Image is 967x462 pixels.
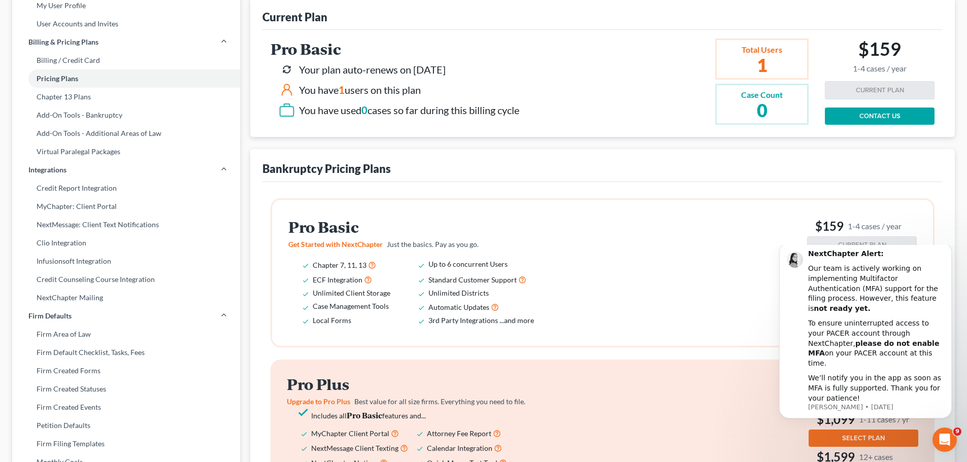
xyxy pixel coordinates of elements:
[271,41,519,57] h2: Pro Basic
[12,234,240,252] a: Clio Integration
[44,104,61,112] b: MFA
[807,218,917,234] h3: $159
[15,167,188,188] button: Search for help
[21,172,82,183] span: Search for help
[12,106,240,124] a: Add-On Tools - Bankruptcy
[311,444,398,452] span: NextMessage Client Texting
[853,38,907,73] h2: $159
[68,316,135,357] button: Messages
[15,259,188,299] div: Statement of Financial Affairs - Property Repossessed, Foreclosed, Garnished, Attached, Seized, o...
[12,51,240,69] a: Billing / Credit Card
[12,216,240,234] a: NextMessage: Client Text Notifications
[12,69,240,88] a: Pricing Plans
[121,16,141,37] img: Profile image for Emma
[299,83,421,97] div: You have users on this plan
[354,397,525,406] span: Best value for all size firms. Everything you need to file.
[20,21,101,33] img: logo
[159,16,180,37] img: Profile image for Lindsey
[84,342,119,349] span: Messages
[838,241,886,249] span: CURRENT PLAN
[825,81,935,99] button: CURRENT PLAN
[12,398,240,416] a: Firm Created Events
[848,221,902,231] small: 1-4 cases / year
[12,124,240,143] a: Add-On Tools - Additional Areas of Law
[428,303,489,311] span: Automatic Updates
[12,416,240,435] a: Petition Defaults
[347,410,382,420] strong: Pro Basic
[12,380,240,398] a: Firm Created Statuses
[21,138,170,149] div: We typically reply in a few hours
[12,252,240,270] a: Infusionsoft Integration
[15,240,188,259] div: Adding Income
[91,94,175,102] b: please do not enable
[387,240,479,248] span: Just the basics. Pay as you go.
[428,260,508,268] span: Up to 6 concurrent Users
[361,104,368,116] span: 0
[21,128,170,138] div: Send us a message
[12,435,240,453] a: Firm Filing Templates
[842,434,885,442] span: SELECT PLAN
[741,56,783,74] h2: 1
[10,119,193,158] div: Send us a messageWe typically reply in a few hours
[499,316,534,325] span: ...and more
[299,62,446,77] div: Your plan auto-renews on [DATE]
[28,37,98,47] span: Billing & Pricing Plans
[136,316,203,357] button: Help
[44,158,180,167] p: Message from Lindsey, sent 12w ago
[859,451,893,462] small: 12+ cases
[262,10,327,24] div: Current Plan
[932,428,957,452] iframe: Intercom live chat
[12,15,240,33] a: User Accounts and Invites
[21,244,170,255] div: Adding Income
[825,108,935,125] a: CONTACT US
[12,325,240,343] a: Firm Area of Law
[741,89,783,101] div: Case Count
[12,88,240,106] a: Chapter 13 Plans
[288,240,383,248] span: Get Started with NextChapter
[44,4,180,156] div: Message content
[853,64,907,74] small: 1-4 cases / year
[23,7,39,23] img: Profile image for Lindsey
[287,397,350,406] span: Upgrade to Pro Plus
[12,270,240,289] a: Credit Counseling Course Integration
[807,236,917,255] button: CURRENT PLAN
[21,263,170,295] div: Statement of Financial Affairs - Property Repossessed, Foreclosed, Garnished, Attached, Seized, o...
[44,74,180,123] div: To ensure uninterrupted access to your PACER account through NextChapter, on your PACER account a...
[313,289,390,297] span: Unlimited Client Storage
[741,101,783,119] h2: 0
[428,316,498,325] span: 3rd Party Integrations
[12,343,240,362] a: Firm Default Checklist, Tasks, Fees
[12,143,240,161] a: Virtual Paralegal Packages
[20,72,183,89] p: Hi there!
[161,342,177,349] span: Help
[21,225,170,236] div: Attorney's Disclosure of Compensation
[953,428,961,436] span: 9
[20,89,183,106] p: How can we help?
[311,429,389,438] span: MyChapter Client Portal
[427,429,491,438] span: Attorney Fee Report
[28,311,72,321] span: Firm Defaults
[288,219,548,235] h2: Pro Basic
[28,165,66,175] span: Integrations
[15,192,188,221] div: Statement of Financial Affairs - Payments Made in the Last 90 days
[299,103,519,118] div: You have used cases so far during this billing cycle
[287,376,547,393] h2: Pro Plus
[21,196,170,217] div: Statement of Financial Affairs - Payments Made in the Last 90 days
[12,197,240,216] a: MyChapter: Client Portal
[764,245,967,435] iframe: Intercom notifications message
[44,5,120,13] b: NextChapter Alert:
[44,128,180,158] div: We’ll notify you in the app as soon as MFA is fully supported. Thank you for your patience!
[809,430,918,447] button: SELECT PLAN
[741,44,783,56] div: Total Users
[313,275,362,284] span: ECF Integration
[12,307,240,325] a: Firm Defaults
[12,362,240,380] a: Firm Created Forms
[339,84,345,96] span: 1
[140,16,160,37] img: Profile image for Katie
[262,161,391,176] div: Bankruptcy Pricing Plans
[15,221,188,240] div: Attorney's Disclosure of Compensation
[12,33,240,51] a: Billing & Pricing Plans
[313,302,389,310] span: Case Management Tools
[427,444,492,452] span: Calendar Integration
[12,289,240,307] a: NextChapter Mailing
